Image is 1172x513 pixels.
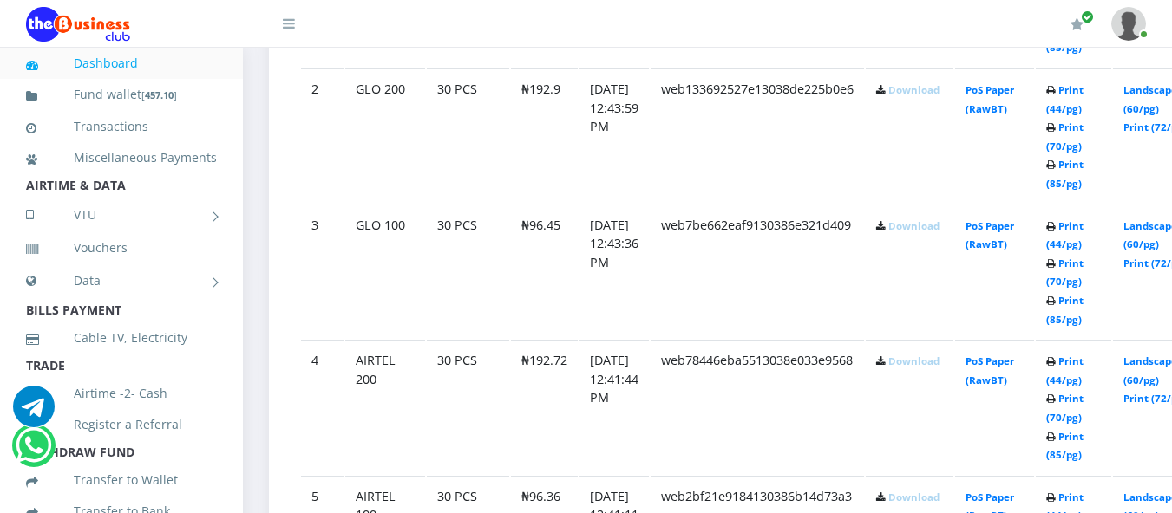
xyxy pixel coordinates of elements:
[345,340,425,474] td: AIRTEL 200
[301,68,344,203] td: 2
[651,340,864,474] td: web78446eba5513038e033e9568
[579,205,649,339] td: [DATE] 12:43:36 PM
[888,83,940,96] a: Download
[301,340,344,474] td: 4
[1046,294,1084,326] a: Print (85/pg)
[26,193,217,237] a: VTU
[26,107,217,146] a: Transactions
[1046,219,1084,251] a: Print (44/pg)
[1046,354,1084,386] a: Print (44/pg)
[511,68,578,203] td: ₦192.9
[966,83,1014,115] a: PoS Paper (RawBT)
[427,68,509,203] td: 30 PCS
[888,354,940,367] a: Download
[26,259,217,302] a: Data
[345,68,425,203] td: GLO 200
[345,205,425,339] td: GLO 100
[13,399,55,427] a: Chat for support
[1046,392,1084,424] a: Print (70/pg)
[301,205,344,339] td: 3
[26,75,217,115] a: Fund wallet[457.10]
[26,318,217,358] a: Cable TV, Electricity
[579,340,649,474] td: [DATE] 12:41:44 PM
[26,138,217,178] a: Miscellaneous Payments
[966,354,1014,386] a: PoS Paper (RawBT)
[26,460,217,500] a: Transfer to Wallet
[1046,430,1084,462] a: Print (85/pg)
[651,205,864,339] td: web7be662eaf9130386e321d409
[1046,256,1084,289] a: Print (70/pg)
[1111,7,1146,41] img: User
[26,405,217,445] a: Register a Referral
[1046,158,1084,190] a: Print (85/pg)
[26,228,217,268] a: Vouchers
[26,7,130,42] img: Logo
[511,205,578,339] td: ₦96.45
[16,438,51,466] a: Chat for support
[888,219,940,232] a: Download
[1071,17,1084,31] i: Renew/Upgrade Subscription
[966,219,1014,251] a: PoS Paper (RawBT)
[145,88,174,101] b: 457.10
[26,43,217,83] a: Dashboard
[579,68,649,203] td: [DATE] 12:43:59 PM
[1081,10,1094,23] span: Renew/Upgrade Subscription
[888,490,940,503] a: Download
[427,340,509,474] td: 30 PCS
[427,205,509,339] td: 30 PCS
[1046,120,1084,153] a: Print (70/pg)
[1046,83,1084,115] a: Print (44/pg)
[511,340,578,474] td: ₦192.72
[651,68,864,203] td: web133692527e13038de225b0e6
[141,88,177,101] small: [ ]
[26,373,217,413] a: Airtime -2- Cash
